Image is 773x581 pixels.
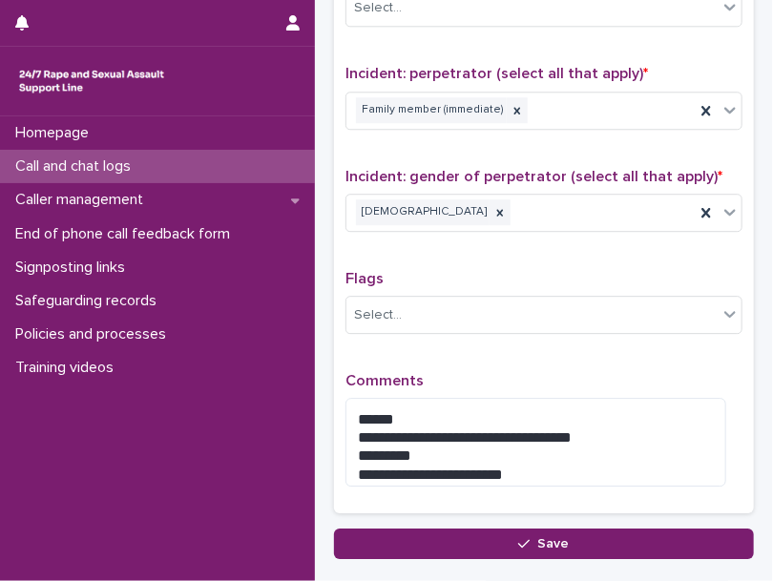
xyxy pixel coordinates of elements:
[8,157,146,176] p: Call and chat logs
[8,225,245,243] p: End of phone call feedback form
[538,537,570,550] span: Save
[345,271,384,286] span: Flags
[345,169,722,184] span: Incident: gender of perpetrator (select all that apply)
[334,529,754,559] button: Save
[8,191,158,209] p: Caller management
[356,199,490,225] div: [DEMOGRAPHIC_DATA]
[8,124,104,142] p: Homepage
[15,62,168,100] img: rhQMoQhaT3yELyF149Cw
[345,373,424,388] span: Comments
[8,359,129,377] p: Training videos
[8,292,172,310] p: Safeguarding records
[356,97,507,123] div: Family member (immediate)
[354,305,402,325] div: Select...
[8,259,140,277] p: Signposting links
[345,66,648,81] span: Incident: perpetrator (select all that apply)
[8,325,181,343] p: Policies and processes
